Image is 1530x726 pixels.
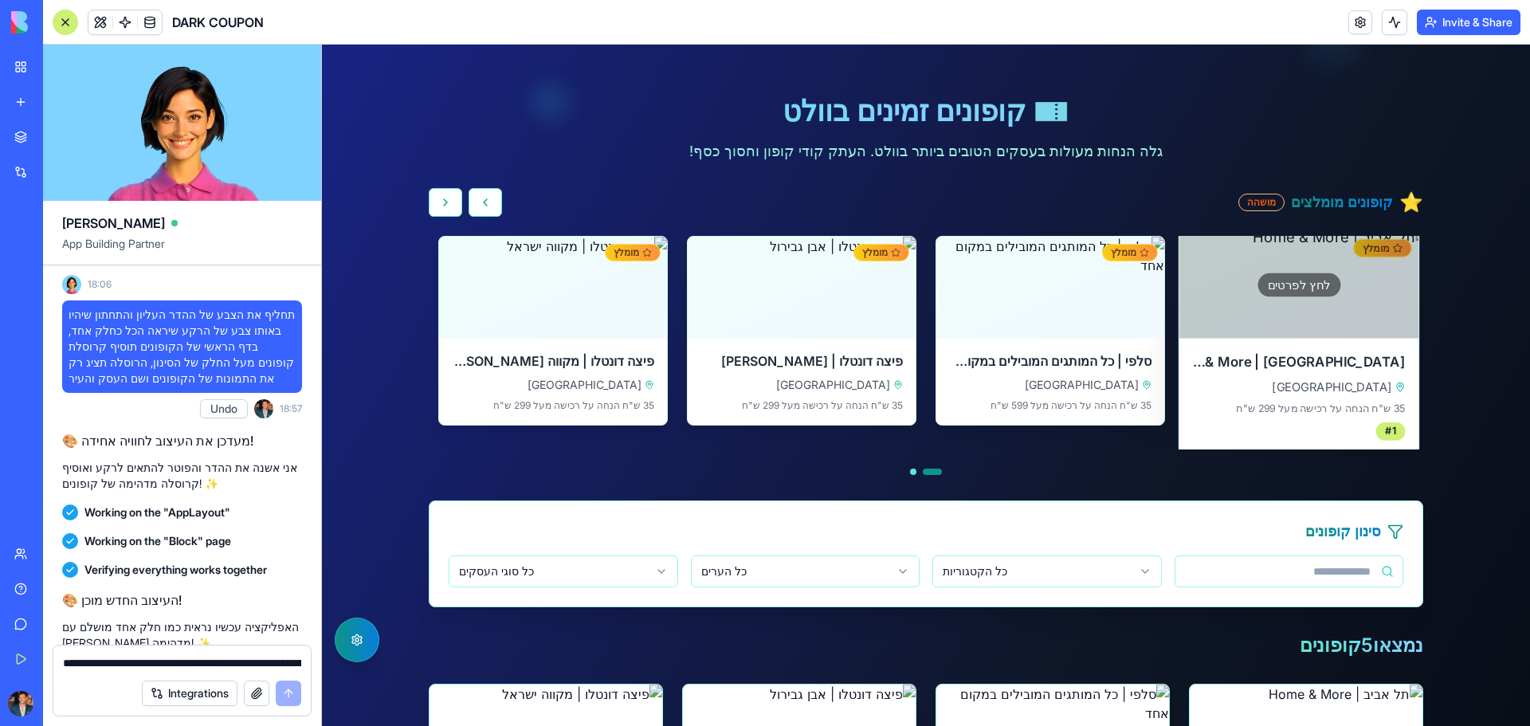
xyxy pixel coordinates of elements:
[322,45,1530,726] iframe: To enrich screen reader interactions, please activate Accessibility in Grammarly extension settings
[627,355,830,367] p: 35 ש"ח הנחה על רכישה מעל 599 ש"ח
[200,399,248,418] button: Undo
[142,681,237,706] button: Integrations
[147,143,180,172] button: קופון קודם
[130,355,332,367] p: 35 ש"ח הנחה על רכישה מעל 299 ש"ח
[62,619,302,651] p: האפליקציה עכשיו נראית כמו חלק אחד מושלם עם [PERSON_NAME] מדהימה! ✨
[916,149,963,167] div: מושהה
[130,307,332,326] h4: פיצה דונטלו | מקווה [PERSON_NAME]
[88,278,112,291] span: 18:06
[69,307,296,387] span: תחליף את הצבע של ההדר העליון והתחתון שיהיו באותו צבע של הרקע שיראה הכל כחלק אחד, בדף הראשי של הקו...
[13,573,57,618] button: פתח תפריט נגישות
[62,236,302,265] span: App Building Partner
[1054,378,1084,396] div: # 1
[379,307,581,326] h4: פיצה דונטלו | [PERSON_NAME]
[107,143,140,172] button: קופון הבא
[601,424,620,430] button: עבור לקבוצת קופונים 1
[172,13,264,32] span: DARK COUPON
[84,504,230,520] span: Working on the "AppLayout"
[62,591,302,610] h2: 🎨 העיצוב החדש מוכן!
[11,11,110,33] img: logo
[62,275,81,294] img: Ella_00000_wcx2te.png
[454,332,568,348] span: [GEOGRAPHIC_DATA]
[871,358,1084,371] p: 35 ש"ח הנחה על רכישה מעל 299 ש"ח
[983,476,1059,498] h3: סינון קופונים
[588,424,594,430] button: עבור לקבוצת קופונים 2
[84,533,231,549] span: Working on the "Block" page
[950,334,1069,351] span: [GEOGRAPHIC_DATA]
[379,355,581,367] p: 35 ש"ח הנחה על רכישה מעל 299 ש"ח
[336,95,872,118] p: גלה הנחות מעולות בעסקים הטובים ביותר בוולט. העתק קודי קופון וחסוך כסף!
[871,308,1084,328] h4: [GEOGRAPHIC_DATA] | Home & More
[62,431,302,450] h2: 🎨 מעדכן את העיצוב לחוויה אחידה!
[978,588,1101,614] h2: נמצאו 5 קופונים
[936,229,1018,252] div: לחץ לפרטים
[1417,10,1520,35] button: Invite & Share
[8,691,33,716] img: ACg8ocKImB3NmhjzizlkhQX-yPY2fZynwA8pJER7EWVqjn6AvKs_a422YA=s96-c
[1077,145,1101,171] div: ⭐
[969,147,1071,169] h3: קופונים מומלצים
[206,332,320,348] span: [GEOGRAPHIC_DATA]
[254,399,273,418] img: ACg8ocKImB3NmhjzizlkhQX-yPY2fZynwA8pJER7EWVqjn6AvKs_a422YA=s96-c
[627,307,830,326] h4: סלפי | כל המותגים המובילים במקום אחד
[703,332,817,348] span: [GEOGRAPHIC_DATA]
[62,214,165,233] span: [PERSON_NAME]
[62,460,302,492] p: אני אשנה את ההדר והפוטר להתאים לרקע ואוסיף קרוסלה מדהימה של קופונים! ✨
[84,562,267,578] span: Verifying everything works together
[280,402,302,415] span: 18:57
